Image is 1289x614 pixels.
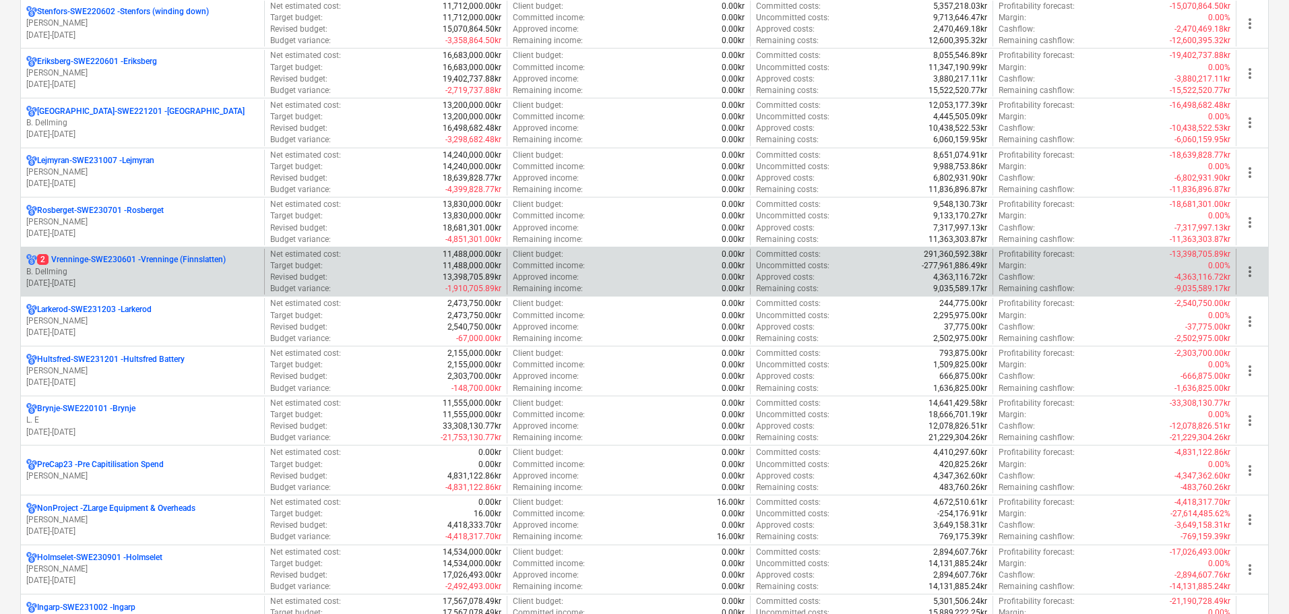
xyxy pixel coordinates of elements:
[1242,412,1258,429] span: more_vert
[26,56,259,90] div: Eriksberg-SWE220601 -Eriksberg[PERSON_NAME][DATE]-[DATE]
[26,315,259,327] p: [PERSON_NAME]
[443,222,501,234] p: 18,681,301.00kr
[1174,222,1230,234] p: -7,317,997.13kr
[1208,62,1230,73] p: 0.00%
[1170,1,1230,12] p: -15,070,864.50kr
[513,234,583,245] p: Remaining income :
[270,310,323,321] p: Target budget :
[270,222,327,234] p: Revised budget :
[933,222,987,234] p: 7,317,997.13kr
[37,56,157,67] p: Eriksberg-SWE220601 - Eriksberg
[756,184,819,195] p: Remaining costs :
[1208,260,1230,272] p: 0.00%
[270,123,327,134] p: Revised budget :
[26,79,259,90] p: [DATE] - [DATE]
[270,348,341,359] p: Net estimated cost :
[270,1,341,12] p: Net estimated cost :
[26,459,37,470] div: Project has multi currencies enabled
[26,155,259,189] div: Lejmyran-SWE231007 -Lejmyran[PERSON_NAME][DATE]-[DATE]
[513,298,563,309] p: Client budget :
[756,100,821,111] p: Committed costs :
[270,100,341,111] p: Net estimated cost :
[722,210,745,222] p: 0.00kr
[756,150,821,161] p: Committed costs :
[756,310,829,321] p: Uncommitted costs :
[999,150,1075,161] p: Profitability forecast :
[756,1,821,12] p: Committed costs :
[443,100,501,111] p: 13,200,000.00kr
[1174,173,1230,184] p: -6,802,931.90kr
[270,260,323,272] p: Target budget :
[999,62,1026,73] p: Margin :
[1170,50,1230,61] p: -19,402,737.88kr
[1242,164,1258,181] span: more_vert
[999,234,1075,245] p: Remaining cashflow :
[756,321,815,333] p: Approved costs :
[999,173,1035,184] p: Cashflow :
[445,234,501,245] p: -4,851,301.00kr
[270,321,327,333] p: Revised budget :
[999,272,1035,283] p: Cashflow :
[722,35,745,47] p: 0.00kr
[756,260,829,272] p: Uncommitted costs :
[722,123,745,134] p: 0.00kr
[756,199,821,210] p: Committed costs :
[933,210,987,222] p: 9,133,170.27kr
[270,134,331,146] p: Budget variance :
[999,73,1035,85] p: Cashflow :
[722,111,745,123] p: 0.00kr
[443,210,501,222] p: 13,830,000.00kr
[37,106,245,117] p: [GEOGRAPHIC_DATA]-SWE221201 - [GEOGRAPHIC_DATA]
[756,173,815,184] p: Approved costs :
[270,234,331,245] p: Budget variance :
[999,111,1026,123] p: Margin :
[26,526,259,537] p: [DATE] - [DATE]
[37,459,164,470] p: PreCap23 - Pre Capitilisation Spend
[513,111,585,123] p: Committed income :
[513,12,585,24] p: Committed income :
[756,161,829,173] p: Uncommitted costs :
[513,73,579,85] p: Approved income :
[929,234,987,245] p: 11,363,303.87kr
[999,260,1026,272] p: Margin :
[999,50,1075,61] p: Profitability forecast :
[270,272,327,283] p: Revised budget :
[270,283,331,295] p: Budget variance :
[26,354,259,388] div: Hultsfred-SWE231201 -Hultsfred Battery[PERSON_NAME][DATE]-[DATE]
[37,503,195,514] p: NonProject - ZLarge Equipment & Overheads
[756,12,829,24] p: Uncommitted costs :
[26,166,259,178] p: [PERSON_NAME]
[26,514,259,526] p: [PERSON_NAME]
[513,184,583,195] p: Remaining income :
[1222,549,1289,614] iframe: Chat Widget
[443,73,501,85] p: 19,402,737.88kr
[929,35,987,47] p: 12,600,395.32kr
[270,111,323,123] p: Target budget :
[443,249,501,260] p: 11,488,000.00kr
[999,310,1026,321] p: Margin :
[37,205,164,216] p: Rosberget-SWE230701 - Rosberget
[26,403,259,437] div: Brynje-SWE220101 -BrynjeL. E[DATE]-[DATE]
[756,134,819,146] p: Remaining costs :
[270,333,331,344] p: Budget variance :
[933,283,987,295] p: 9,035,589.17kr
[722,310,745,321] p: 0.00kr
[1170,199,1230,210] p: -18,681,301.00kr
[26,575,259,586] p: [DATE] - [DATE]
[270,73,327,85] p: Revised budget :
[513,199,563,210] p: Client budget :
[26,365,259,377] p: [PERSON_NAME]
[722,62,745,73] p: 0.00kr
[722,173,745,184] p: 0.00kr
[1208,12,1230,24] p: 0.00%
[999,199,1075,210] p: Profitability forecast :
[26,278,259,289] p: [DATE] - [DATE]
[26,327,259,338] p: [DATE] - [DATE]
[443,123,501,134] p: 16,498,682.48kr
[37,403,135,415] p: Brynje-SWE220101 - Brynje
[26,552,259,586] div: Holmselet-SWE230901 -Holmselet[PERSON_NAME][DATE]-[DATE]
[26,377,259,388] p: [DATE] - [DATE]
[270,199,341,210] p: Net estimated cost :
[26,6,259,40] div: Stenfors-SWE220602 -Stenfors (winding down)[PERSON_NAME][DATE]-[DATE]
[922,260,987,272] p: -277,961,886.49kr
